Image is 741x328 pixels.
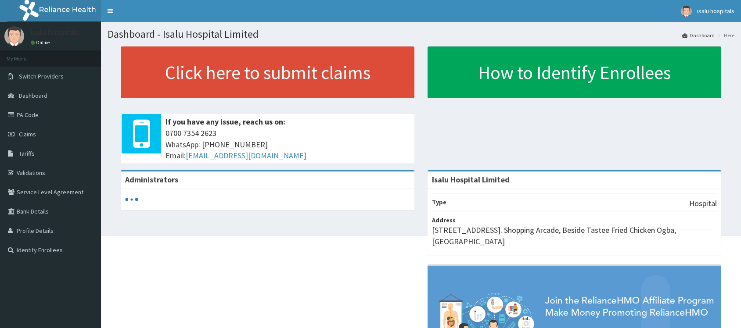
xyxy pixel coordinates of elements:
[682,32,715,39] a: Dashboard
[31,29,79,36] p: isalu hospitals
[432,175,510,185] strong: Isalu Hospital Limited
[428,46,721,98] a: How to Identify Enrollees
[121,46,414,98] a: Click here to submit claims
[125,193,138,206] svg: audio-loading
[689,198,717,209] p: Hospital
[19,72,64,80] span: Switch Providers
[716,32,734,39] li: Here
[31,39,52,46] a: Online
[432,216,456,224] b: Address
[19,92,47,100] span: Dashboard
[432,225,717,247] p: [STREET_ADDRESS]. Shopping Arcade, Beside Tastee Fried Chicken Ogba, [GEOGRAPHIC_DATA]
[432,198,446,206] b: Type
[697,7,734,15] span: isalu hospitals
[19,150,35,157] span: Tariffs
[165,117,285,127] b: If you have any issue, reach us on:
[681,6,692,17] img: User Image
[19,130,36,138] span: Claims
[125,175,178,185] b: Administrators
[165,128,410,161] span: 0700 7354 2623 WhatsApp: [PHONE_NUMBER] Email:
[4,26,24,46] img: User Image
[108,29,734,40] h1: Dashboard - Isalu Hospital Limited
[186,150,306,160] a: [EMAIL_ADDRESS][DOMAIN_NAME]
